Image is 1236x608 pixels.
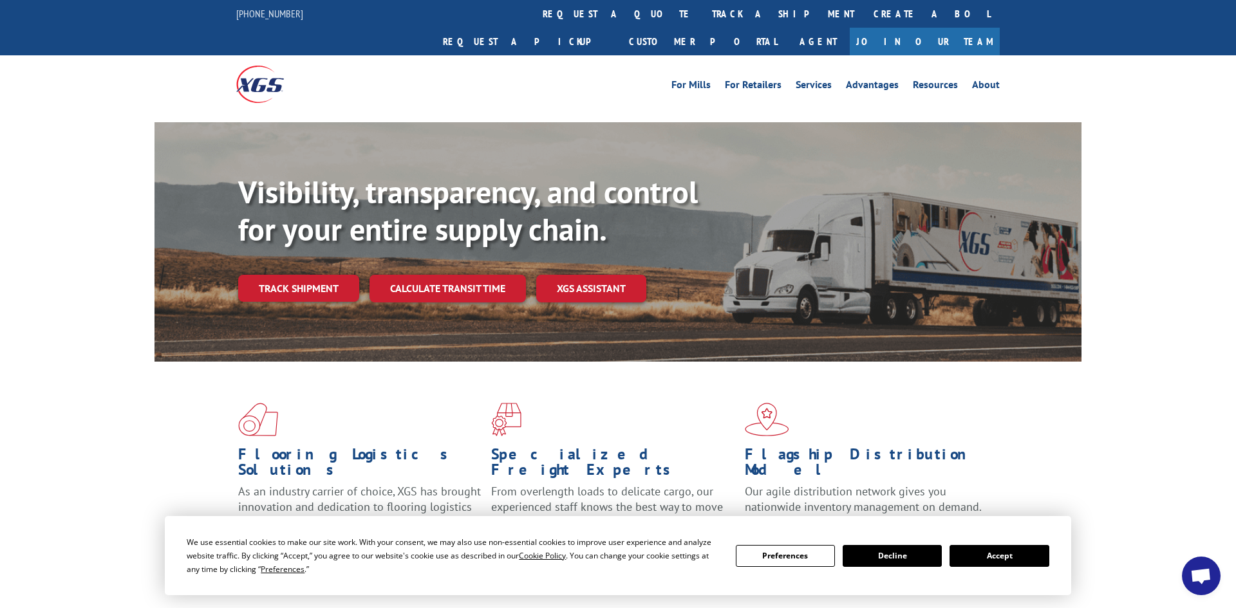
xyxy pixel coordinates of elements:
[950,545,1049,567] button: Accept
[1182,557,1221,595] div: Open chat
[187,535,720,576] div: We use essential cookies to make our site work. With your consent, we may also use non-essential ...
[370,275,526,302] a: Calculate transit time
[238,172,698,249] b: Visibility, transparency, and control for your entire supply chain.
[236,7,303,20] a: [PHONE_NUMBER]
[745,484,982,514] span: Our agile distribution network gives you nationwide inventory management on demand.
[913,80,958,94] a: Resources
[846,80,899,94] a: Advantages
[238,484,481,530] span: As an industry carrier of choice, XGS has brought innovation and dedication to flooring logistics...
[671,80,711,94] a: For Mills
[491,484,735,541] p: From overlength loads to delicate cargo, our experienced staff knows the best way to move your fr...
[433,28,619,55] a: Request a pickup
[725,80,782,94] a: For Retailers
[787,28,850,55] a: Agent
[238,275,359,302] a: Track shipment
[843,545,942,567] button: Decline
[519,550,566,561] span: Cookie Policy
[850,28,1000,55] a: Join Our Team
[536,275,646,302] a: XGS ASSISTANT
[491,447,735,484] h1: Specialized Freight Experts
[165,516,1071,595] div: Cookie Consent Prompt
[745,447,988,484] h1: Flagship Distribution Model
[745,403,789,436] img: xgs-icon-flagship-distribution-model-red
[238,447,482,484] h1: Flooring Logistics Solutions
[238,403,278,436] img: xgs-icon-total-supply-chain-intelligence-red
[796,80,832,94] a: Services
[619,28,787,55] a: Customer Portal
[972,80,1000,94] a: About
[261,564,304,575] span: Preferences
[491,403,521,436] img: xgs-icon-focused-on-flooring-red
[736,545,835,567] button: Preferences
